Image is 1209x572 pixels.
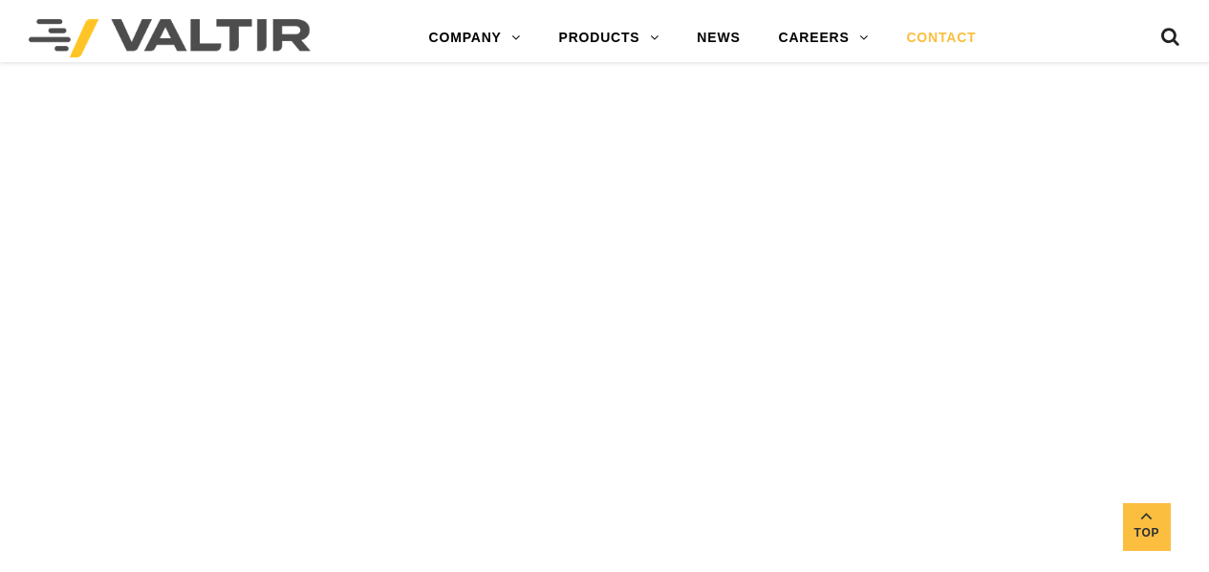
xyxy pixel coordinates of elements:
[1123,503,1171,551] a: Top
[540,19,679,57] a: PRODUCTS
[678,19,759,57] a: NEWS
[29,19,311,57] img: Valtir
[887,19,995,57] a: CONTACT
[410,19,540,57] a: COMPANY
[760,19,888,57] a: CAREERS
[1123,522,1171,544] span: Top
